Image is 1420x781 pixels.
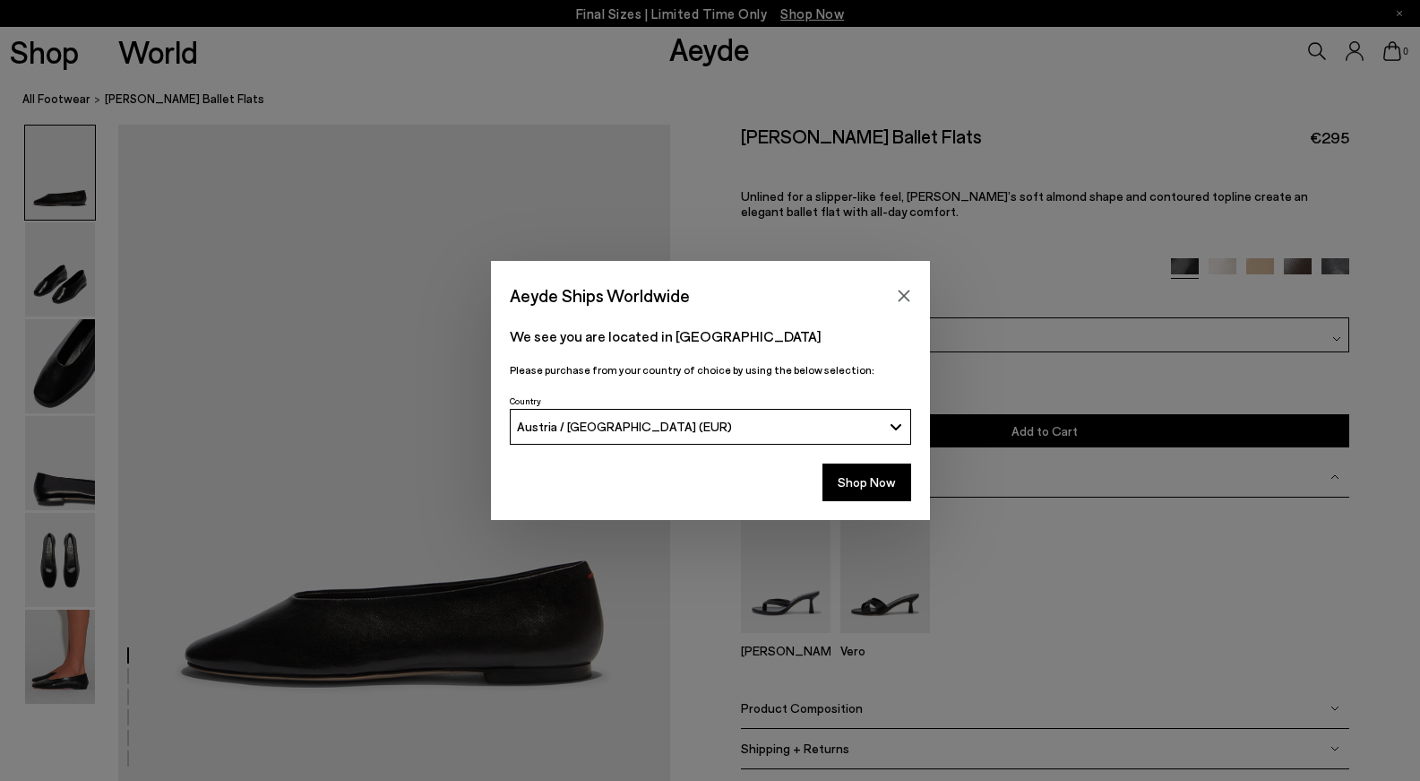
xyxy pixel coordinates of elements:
span: Austria / [GEOGRAPHIC_DATA] (EUR) [517,419,732,434]
button: Close [891,282,917,309]
button: Shop Now [822,464,911,501]
span: Country [510,395,541,406]
span: Aeyde Ships Worldwide [510,280,690,311]
p: Please purchase from your country of choice by using the below selection: [510,361,911,378]
p: We see you are located in [GEOGRAPHIC_DATA] [510,325,911,347]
